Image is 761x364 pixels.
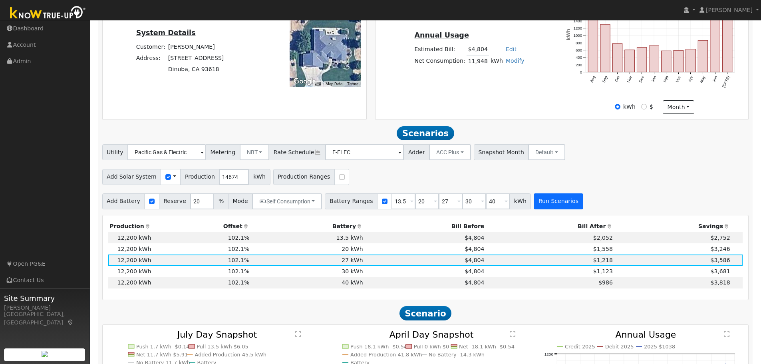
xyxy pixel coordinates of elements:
[467,44,489,56] td: $4,804
[605,344,634,350] text: Debit 2025
[710,246,730,252] span: $3,246
[534,193,583,209] button: Run Scenarios
[710,257,730,263] span: $3,586
[4,310,85,327] div: [GEOGRAPHIC_DATA], [GEOGRAPHIC_DATA]
[699,75,706,84] text: May
[315,81,320,87] button: Keyboard shortcuts
[108,255,153,266] td: 12,200 kWh
[214,193,228,209] span: %
[721,75,731,88] text: [DATE]
[574,26,582,30] text: 1200
[506,58,525,64] a: Modify
[248,169,270,185] span: kWh
[600,24,610,72] rect: onclick=""
[576,56,582,60] text: 400
[544,352,554,356] text: 1200
[135,52,167,64] td: Address:
[467,55,489,67] td: 11,948
[593,246,613,252] span: $1,558
[649,46,659,72] rect: onclick=""
[389,330,474,340] text: April Day Snapshot
[687,75,694,83] text: Apr
[135,41,167,52] td: Customer:
[326,81,342,87] button: Map Data
[399,306,452,320] span: Scenario
[598,279,613,286] span: $986
[251,277,364,288] td: 40 kWh
[228,246,250,252] span: 102.1%
[136,352,188,358] text: Net 11.7 kWh $5.91
[637,48,647,72] rect: onclick=""
[489,55,504,67] td: kWh
[625,50,634,72] rect: onclick=""
[576,63,582,67] text: 200
[108,266,153,277] td: 12,200 kWh
[292,76,318,87] img: Google
[651,75,658,83] text: Jan
[465,257,484,263] span: $4,804
[576,48,582,52] text: 600
[459,344,515,350] text: Net -18.1 kWh -$0.54
[251,266,364,277] td: 30 kWh
[509,193,531,209] span: kWh
[616,330,676,340] text: Annual Usage
[153,221,251,232] th: Offset
[565,344,595,350] text: Credit 2025
[108,232,153,243] td: 12,200 kWh
[228,279,250,286] span: 102.1%
[228,235,250,241] span: 102.1%
[465,279,484,286] span: $4,804
[292,76,318,87] a: Open this area in Google Maps (opens a new window)
[593,268,613,274] span: $1,123
[614,75,621,83] text: Oct
[269,144,326,160] span: Rate Schedule
[273,169,335,185] span: Production Ranges
[413,55,467,67] td: Net Consumption:
[675,75,682,84] text: Mar
[429,144,471,160] button: ACC Plus
[177,330,257,340] text: July Day Snapshot
[4,293,85,304] span: Site Summary
[108,221,153,232] th: Production
[350,344,407,350] text: Push 18.1 kWh -$0.54
[465,235,484,241] span: $4,804
[136,344,190,350] text: Push 1.7 kWh -$0.14
[167,64,225,75] td: Dinuba, CA 93618
[347,82,358,86] a: Terms (opens in new tab)
[228,193,252,209] span: Mode
[593,235,613,241] span: $2,052
[574,34,582,38] text: 1000
[108,243,153,255] td: 12,200 kWh
[638,75,645,84] text: Dec
[465,268,484,274] span: $4,804
[663,75,670,83] text: Feb
[167,41,225,52] td: [PERSON_NAME]
[589,75,596,83] text: Aug
[414,31,469,39] u: Annual Usage
[240,144,270,160] button: NBT
[710,12,720,72] rect: onclick=""
[465,246,484,252] span: $4,804
[710,279,730,286] span: $3,818
[626,75,633,84] text: Nov
[576,41,582,45] text: 800
[6,4,90,22] img: Know True-Up
[325,193,378,209] span: Battery Ranges
[474,144,529,160] span: Snapshot Month
[295,331,301,337] text: 
[197,344,248,350] text: Pull 13.5 kWh $6.05
[615,104,620,109] input: kWh
[325,144,404,160] input: Select a Rate Schedule
[251,255,364,266] td: 27 kWh
[397,126,454,141] span: Scenarios
[723,4,732,72] rect: onclick=""
[102,169,161,185] span: Add Solar System
[486,221,614,232] th: Bill After
[127,144,206,160] input: Select a Utility
[613,44,622,72] rect: onclick=""
[252,193,322,209] button: Self Consumption
[228,268,250,274] span: 102.1%
[602,75,609,84] text: Sep
[588,10,598,72] rect: onclick=""
[710,235,730,241] span: $2,752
